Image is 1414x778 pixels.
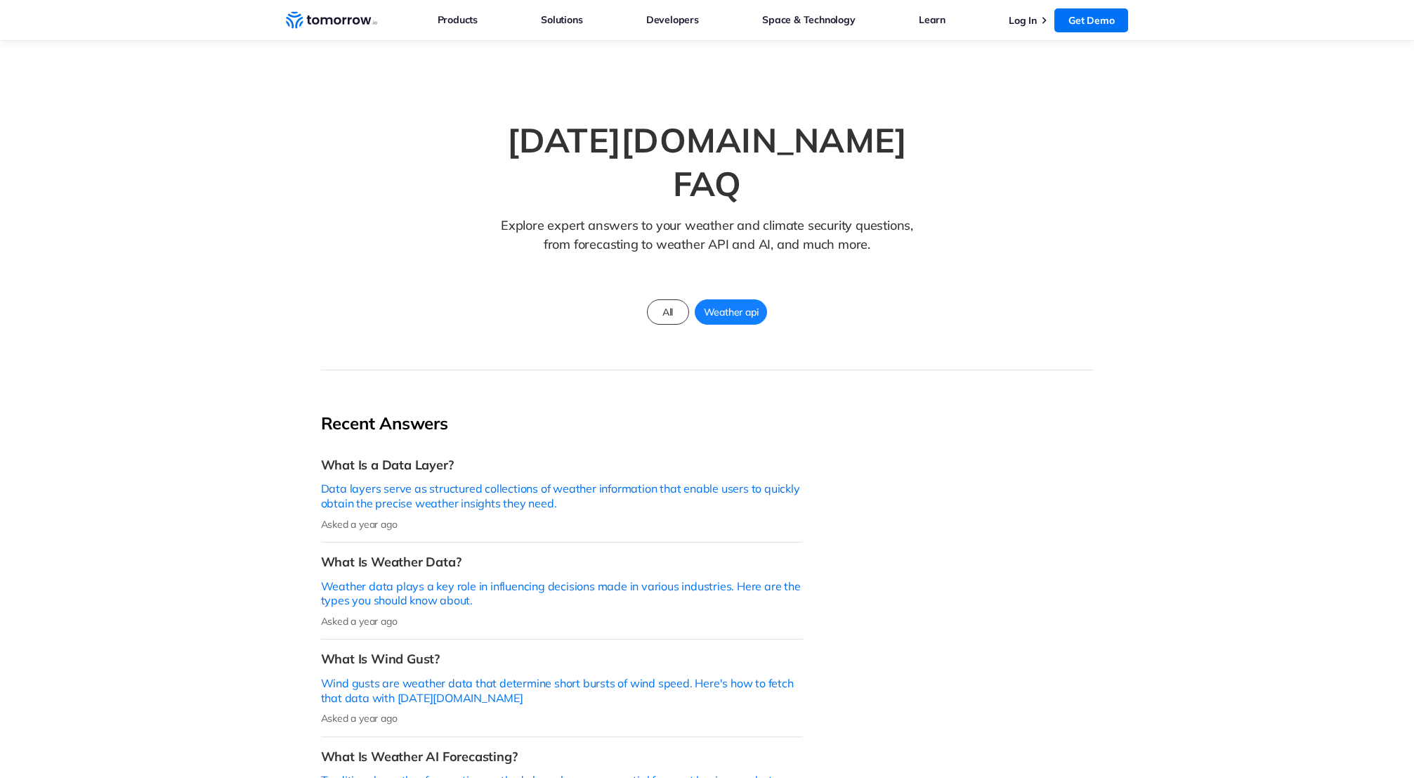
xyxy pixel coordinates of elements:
[286,10,377,31] a: Home link
[321,457,803,473] h3: What Is a Data Layer?
[321,481,803,511] p: Data layers serve as structured collections of weather information that enable users to quickly o...
[1054,8,1128,32] a: Get Demo
[321,446,803,543] a: What Is a Data Layer?Data layers serve as structured collections of weather information that enab...
[321,640,803,737] a: What Is Wind Gust?Wind gusts are weather data that determine short bursts of wind speed. Here's h...
[647,299,689,325] a: All
[695,299,768,325] a: Weather api
[321,413,803,434] h2: Recent Answers
[646,11,699,29] a: Developers
[1009,14,1037,27] a: Log In
[321,543,803,640] a: What Is Weather Data?Weather data plays a key role in influencing decisions made in various indus...
[321,615,803,628] p: Asked a year ago
[695,303,767,321] span: Weather api
[762,11,855,29] a: Space & Technology
[321,651,803,667] h3: What Is Wind Gust?
[541,11,582,29] a: Solutions
[919,11,945,29] a: Learn
[654,303,681,321] span: All
[321,579,803,609] p: Weather data plays a key role in influencing decisions made in various industries. Here are the t...
[321,554,803,570] h3: What Is Weather Data?
[321,712,803,725] p: Asked a year ago
[321,676,803,706] p: Wind gusts are weather data that determine short bursts of wind speed. Here's how to fetch that d...
[495,216,919,275] p: Explore expert answers to your weather and climate security questions, from forecasting to weathe...
[438,11,478,29] a: Products
[321,748,803,765] h3: What Is Weather AI Forecasting?
[469,118,946,206] h1: [DATE][DOMAIN_NAME] FAQ
[321,518,803,531] p: Asked a year ago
